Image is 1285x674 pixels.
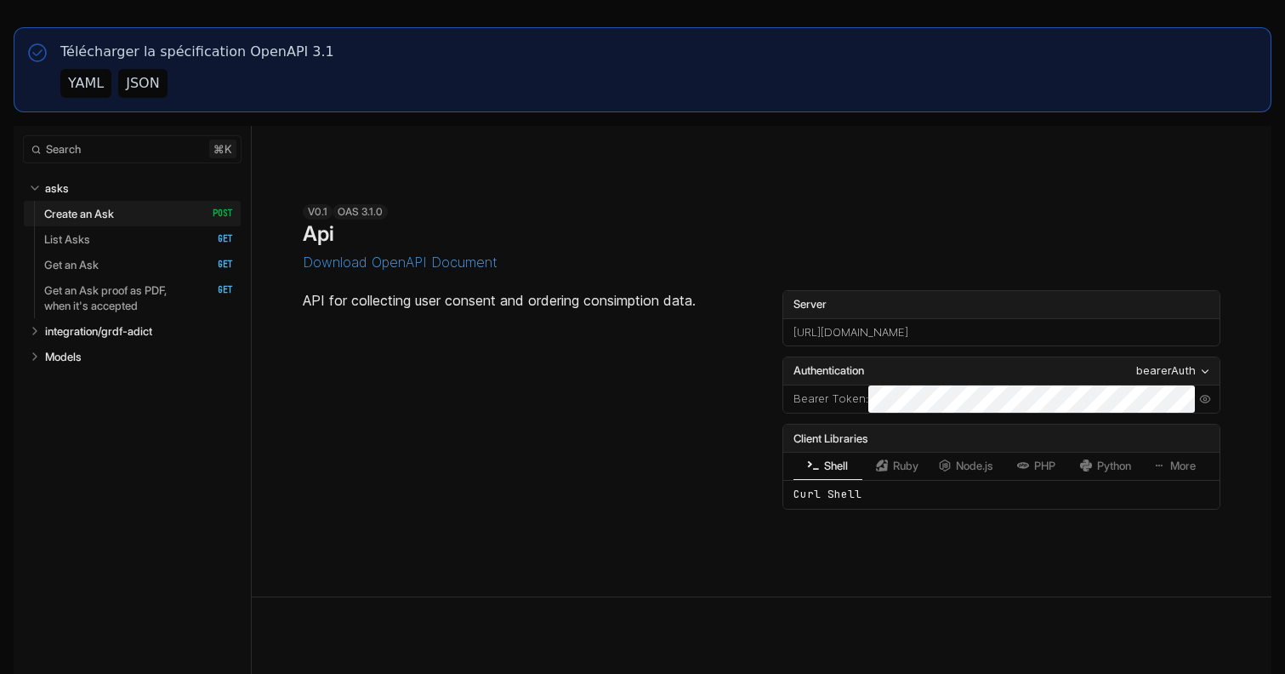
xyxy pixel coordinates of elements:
[60,69,111,98] button: YAML
[200,259,233,271] span: GET
[45,318,234,344] a: integration/grdf-adict
[893,460,918,472] span: Ruby
[783,319,1220,346] div: [URL][DOMAIN_NAME]
[783,480,1220,509] div: Curl Shell
[303,290,742,311] p: API for collecting user consent and ordering consimption data.
[209,140,236,158] kbd: ⌘ k
[45,349,82,364] p: Models
[1136,363,1196,380] div: bearerAuth
[60,42,334,62] p: Télécharger la spécification OpenAPI 3.1
[783,291,1220,318] label: Server
[126,73,159,94] div: JSON
[333,204,388,220] div: OAS 3.1.0
[44,226,233,252] a: List Asks GET
[956,460,993,472] span: Node.js
[44,201,233,226] a: Create an Ask POST
[793,391,866,408] label: Bearer Token
[1034,460,1055,472] span: PHP
[44,206,114,221] p: Create an Ask
[45,344,234,369] a: Models
[46,143,81,156] span: Search
[303,204,333,220] div: v0.1
[303,221,334,246] h1: Api
[1131,362,1216,380] button: bearerAuth
[68,73,104,94] div: YAML
[44,252,233,277] a: Get an Ask GET
[783,386,868,413] div: :
[45,180,69,196] p: asks
[303,254,498,270] button: Download OpenAPI Document
[1097,460,1131,472] span: Python
[118,69,167,98] button: JSON
[200,284,233,296] span: GET
[45,175,234,201] a: asks
[200,233,233,245] span: GET
[44,231,90,247] p: List Asks
[824,460,848,472] span: Shell
[44,277,233,318] a: Get an Ask proof as PDF, when it's accepted GET
[783,425,1220,452] div: Client Libraries
[44,283,195,313] p: Get an Ask proof as PDF, when it's accepted
[45,323,152,339] p: integration/grdf-adict
[200,208,233,220] span: POST
[793,363,864,380] span: Authentication
[44,257,99,272] p: Get an Ask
